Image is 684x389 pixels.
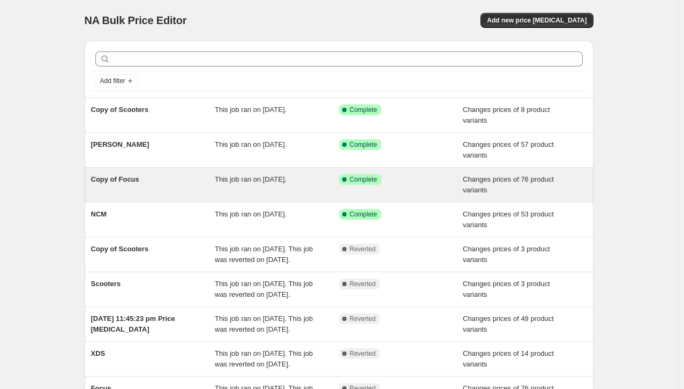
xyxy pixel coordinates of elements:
span: This job ran on [DATE]. [215,210,287,218]
span: This job ran on [DATE]. This job was reverted on [DATE]. [215,280,313,298]
span: Complete [350,210,377,219]
span: Complete [350,106,377,114]
span: Reverted [350,315,376,323]
span: Complete [350,140,377,149]
span: Add new price [MEDICAL_DATA] [487,16,587,25]
button: Add new price [MEDICAL_DATA] [480,13,593,28]
span: NA Bulk Price Editor [85,14,187,26]
span: Changes prices of 3 product variants [463,280,550,298]
span: Complete [350,175,377,184]
span: Reverted [350,349,376,358]
span: [DATE] 11:45:23 pm Price [MEDICAL_DATA] [91,315,175,333]
span: Changes prices of 8 product variants [463,106,550,124]
span: Changes prices of 49 product variants [463,315,554,333]
span: [PERSON_NAME] [91,140,149,148]
span: Changes prices of 53 product variants [463,210,554,229]
span: XDS [91,349,106,357]
span: Changes prices of 57 product variants [463,140,554,159]
span: Copy of Focus [91,175,139,183]
span: Reverted [350,280,376,288]
span: This job ran on [DATE]. [215,140,287,148]
span: Reverted [350,245,376,253]
span: This job ran on [DATE]. [215,175,287,183]
span: This job ran on [DATE]. [215,106,287,114]
span: Add filter [100,77,125,85]
span: This job ran on [DATE]. This job was reverted on [DATE]. [215,245,313,264]
span: Changes prices of 76 product variants [463,175,554,194]
span: This job ran on [DATE]. This job was reverted on [DATE]. [215,349,313,368]
span: Copy of Scooters [91,106,149,114]
span: Scooters [91,280,121,288]
span: NCM [91,210,107,218]
span: Changes prices of 14 product variants [463,349,554,368]
span: Changes prices of 3 product variants [463,245,550,264]
span: This job ran on [DATE]. This job was reverted on [DATE]. [215,315,313,333]
span: Copy of Scooters [91,245,149,253]
button: Add filter [95,74,138,87]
